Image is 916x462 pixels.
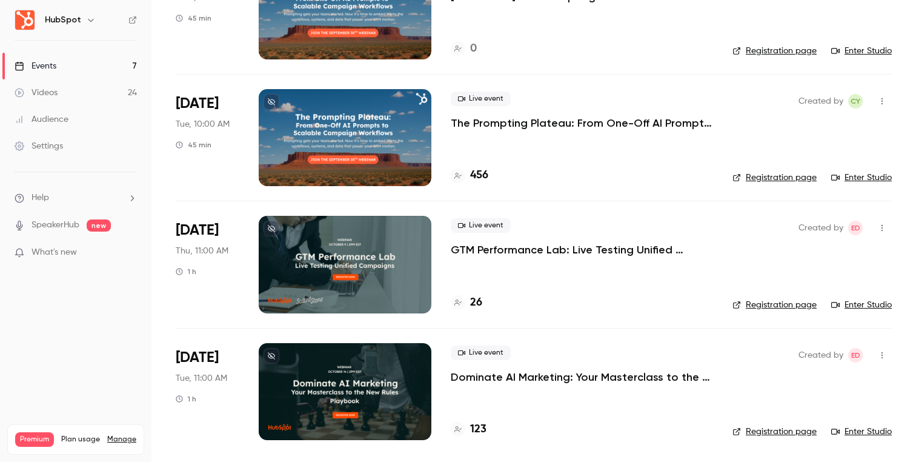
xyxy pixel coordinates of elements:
span: ED [851,221,860,235]
h4: 123 [470,421,486,438]
span: What's new [32,246,77,259]
span: [DATE] [176,94,219,113]
span: Celine Yung [848,94,863,109]
div: 1 h [176,394,196,404]
a: The Prompting Plateau: From One-Off AI Prompts to Scalable Campaign Workflows [451,116,713,130]
a: 123 [451,421,486,438]
span: [DATE] [176,348,219,367]
span: Created by [798,94,843,109]
span: Live event [451,218,511,233]
span: Created by [798,348,843,363]
a: GTM Performance Lab: Live Testing Unified Campaigns [451,243,713,257]
a: Dominate AI Marketing: Your Masterclass to the New Rules Playbook [451,370,713,384]
span: Live event [451,92,511,106]
a: Registration page [732,172,817,184]
span: [DATE] [176,221,219,240]
span: ED [851,348,860,363]
a: Enter Studio [831,299,892,311]
a: SpeakerHub [32,219,79,232]
span: Live event [451,346,511,360]
li: help-dropdown-opener [15,192,137,204]
iframe: Noticeable Trigger [122,247,137,258]
a: Manage [107,435,136,444]
div: Settings [15,140,63,152]
a: Enter Studio [831,426,892,438]
img: HubSpot [15,10,35,30]
span: Created by [798,221,843,235]
a: Registration page [732,299,817,311]
h4: 0 [470,41,477,57]
span: Elika Dizechi [848,221,863,235]
div: Oct 14 Tue, 2:00 PM (America/New York) [176,343,239,440]
span: Elika Dizechi [848,348,863,363]
div: 1 h [176,267,196,276]
div: Events [15,60,56,72]
div: Oct 9 Thu, 2:00 PM (America/New York) [176,216,239,313]
a: Registration page [732,45,817,57]
h4: 456 [470,167,488,184]
a: Enter Studio [831,45,892,57]
span: Premium [15,432,54,447]
a: 456 [451,167,488,184]
a: 26 [451,295,482,311]
span: Thu, 11:00 AM [176,245,228,257]
span: Plan usage [61,435,100,444]
a: Registration page [732,426,817,438]
span: Tue, 11:00 AM [176,372,227,384]
div: 45 min [176,13,211,23]
h6: HubSpot [45,14,81,26]
span: new [87,219,111,232]
h4: 26 [470,295,482,311]
span: Help [32,192,49,204]
a: Enter Studio [831,172,892,184]
span: Tue, 10:00 AM [176,118,230,130]
span: CY [851,94,860,109]
a: 0 [451,41,477,57]
div: Videos [15,87,58,99]
div: Sep 30 Tue, 1:00 PM (America/New York) [176,89,239,186]
div: 45 min [176,140,211,150]
div: Audience [15,113,68,126]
